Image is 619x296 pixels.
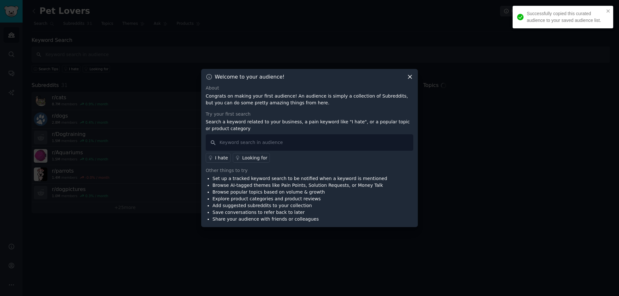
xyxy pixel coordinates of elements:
div: Looking for [242,155,267,161]
a: Looking for [233,153,270,163]
li: Explore product categories and product reviews [212,196,387,202]
button: close [606,8,611,14]
div: Successfully copied this curated audience to your saved audience list. [527,10,604,24]
input: Keyword search in audience [206,134,413,151]
div: Try your first search [206,111,413,118]
p: Congrats on making your first audience! An audience is simply a collection of Subreddits, but you... [206,93,413,106]
li: Set up a tracked keyword search to be notified when a keyword is mentioned [212,175,387,182]
li: Share your audience with friends or colleagues [212,216,387,223]
div: About [206,85,413,91]
div: Other things to try [206,167,413,174]
li: Browse AI-tagged themes like Pain Points, Solution Requests, or Money Talk [212,182,387,189]
div: I hate [215,155,228,161]
p: Search a keyword related to your business, a pain keyword like "I hate", or a popular topic or pr... [206,119,413,132]
a: I hate [206,153,231,163]
li: Browse popular topics based on volume & growth [212,189,387,196]
h3: Welcome to your audience! [215,73,285,80]
li: Save conversations to refer back to later [212,209,387,216]
li: Add suggested subreddits to your collection [212,202,387,209]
